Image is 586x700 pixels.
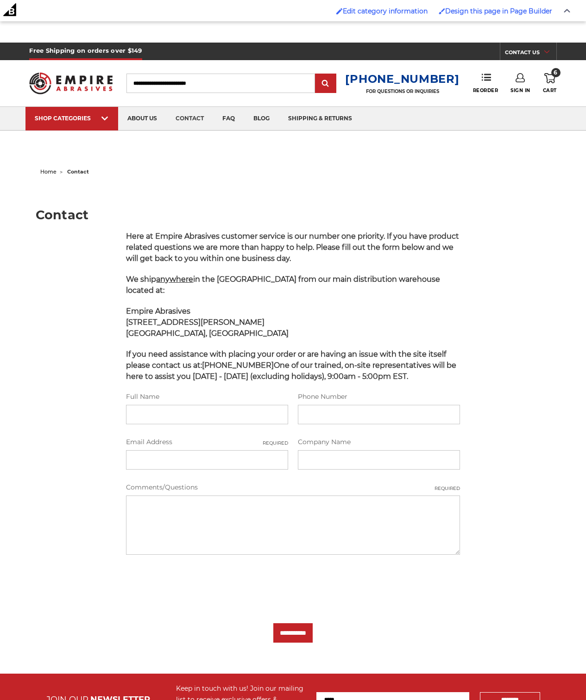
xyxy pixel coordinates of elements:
[298,437,460,447] label: Company Name
[298,392,460,402] label: Phone Number
[263,440,288,446] small: Required
[29,67,112,99] img: Empire Abrasives
[126,275,440,295] span: We ship in the [GEOGRAPHIC_DATA] from our main distribution warehouse located at:
[564,9,570,13] img: Close Admin Bar
[213,107,244,130] a: faq
[510,87,530,93] span: Sign In
[336,8,343,14] img: Enabled brush for category edit
[332,2,432,20] a: Enabled brush for category edit Edit category information
[543,73,557,93] a: 6 Cart
[279,107,361,130] a: shipping & returns
[40,168,57,175] a: home
[202,361,274,370] strong: [PHONE_NUMBER]
[343,7,428,15] span: Edit category information
[126,437,288,447] label: Email Address
[439,8,445,14] img: Enabled brush for page builder edit.
[434,2,557,20] a: Enabled brush for page builder edit. Design this page in Page Builder
[126,232,459,263] span: Here at Empire Abrasives customer service is our number one priority. If you have product related...
[35,115,109,122] div: SHOP CATEGORIES
[435,485,460,492] small: Required
[126,350,456,381] span: If you need assistance with placing your order or are having an issue with the site itself please...
[244,107,279,130] a: blog
[473,73,498,93] a: Reorder
[36,209,551,221] h1: Contact
[156,275,193,284] span: anywhere
[126,307,190,316] span: Empire Abrasives
[67,168,89,175] span: contact
[345,72,459,86] a: [PHONE_NUMBER]
[126,568,267,604] iframe: reCAPTCHA
[473,87,498,93] span: Reorder
[126,318,289,338] strong: [STREET_ADDRESS][PERSON_NAME] [GEOGRAPHIC_DATA], [GEOGRAPHIC_DATA]
[29,43,142,60] h5: Free Shipping on orders over $149
[551,68,561,77] span: 6
[505,47,556,60] a: CONTACT US
[118,107,166,130] a: about us
[316,74,335,93] input: Submit
[126,483,460,492] label: Comments/Questions
[543,87,557,93] span: Cart
[166,107,213,130] a: contact
[345,88,459,94] p: FOR QUESTIONS OR INQUIRIES
[445,7,552,15] span: Design this page in Page Builder
[126,392,288,402] label: Full Name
